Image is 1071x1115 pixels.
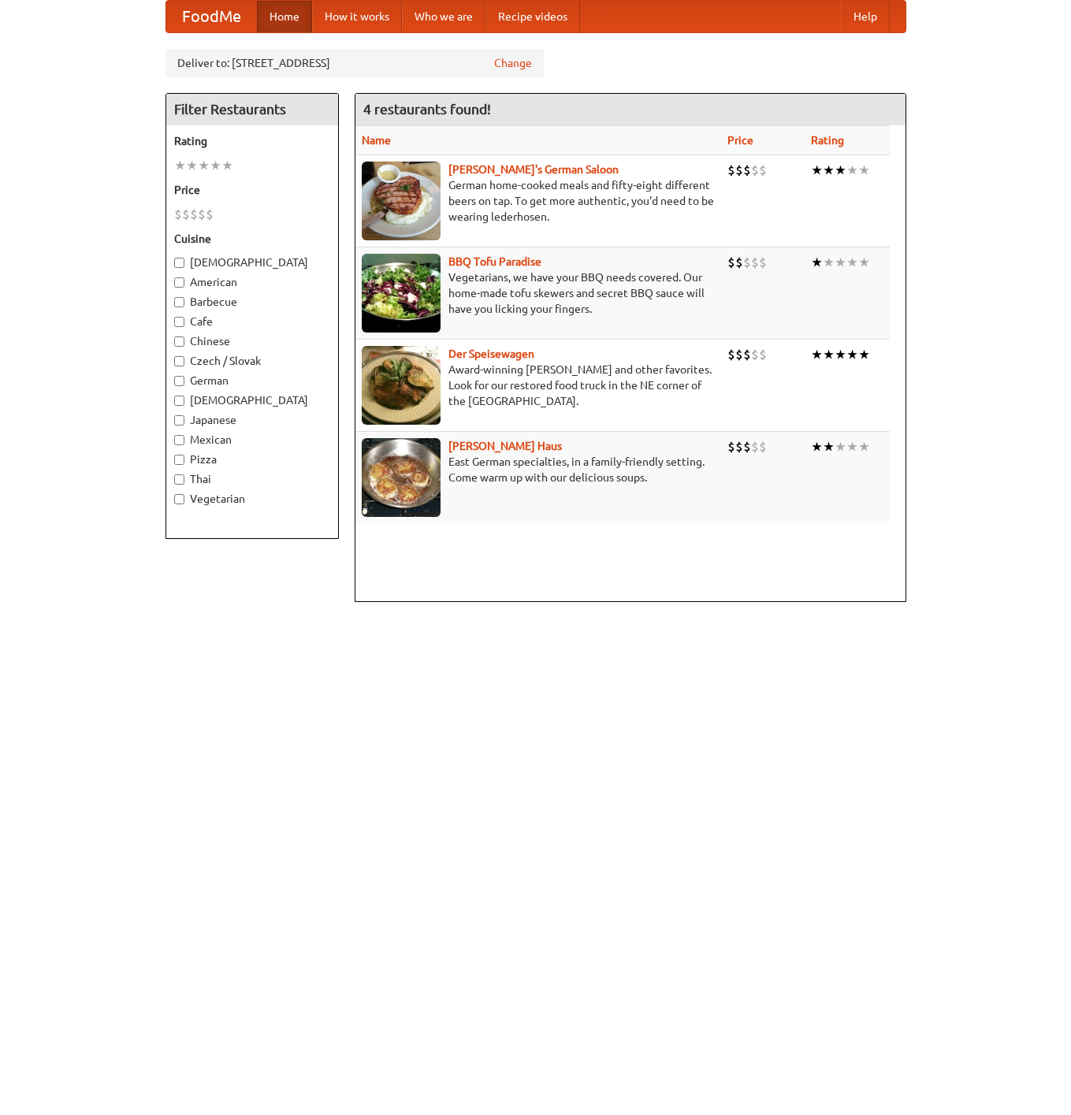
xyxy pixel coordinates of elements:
[735,438,743,455] li: $
[835,346,846,363] li: ★
[362,162,441,240] img: esthers.jpg
[727,254,735,271] li: $
[727,162,735,179] li: $
[174,435,184,445] input: Mexican
[165,49,544,77] div: Deliver to: [STREET_ADDRESS]
[823,254,835,271] li: ★
[166,1,257,32] a: FoodMe
[858,346,870,363] li: ★
[174,297,184,307] input: Barbecue
[811,162,823,179] li: ★
[174,157,186,174] li: ★
[174,258,184,268] input: [DEMOGRAPHIC_DATA]
[174,373,330,388] label: German
[174,336,184,347] input: Chinese
[448,163,619,176] a: [PERSON_NAME]'s German Saloon
[362,269,715,317] p: Vegetarians, we have your BBQ needs covered. Our home-made tofu skewers and secret BBQ sauce will...
[174,396,184,406] input: [DEMOGRAPHIC_DATA]
[823,162,835,179] li: ★
[735,346,743,363] li: $
[174,455,184,465] input: Pizza
[727,438,735,455] li: $
[363,102,491,117] ng-pluralize: 4 restaurants found!
[485,1,580,32] a: Recipe videos
[811,134,844,147] a: Rating
[174,474,184,485] input: Thai
[402,1,485,32] a: Who we are
[174,376,184,386] input: German
[448,348,534,360] a: Der Speisewagen
[174,494,184,504] input: Vegetarian
[174,356,184,366] input: Czech / Slovak
[846,162,858,179] li: ★
[751,254,759,271] li: $
[174,491,330,507] label: Vegetarian
[174,392,330,408] label: [DEMOGRAPHIC_DATA]
[727,134,753,147] a: Price
[751,162,759,179] li: $
[823,438,835,455] li: ★
[448,440,562,452] a: [PERSON_NAME] Haus
[174,471,330,487] label: Thai
[174,353,330,369] label: Czech / Slovak
[751,438,759,455] li: $
[174,415,184,426] input: Japanese
[727,346,735,363] li: $
[221,157,233,174] li: ★
[174,133,330,149] h5: Rating
[174,412,330,428] label: Japanese
[846,438,858,455] li: ★
[823,346,835,363] li: ★
[858,162,870,179] li: ★
[858,254,870,271] li: ★
[174,317,184,327] input: Cafe
[174,255,330,270] label: [DEMOGRAPHIC_DATA]
[448,255,541,268] a: BBQ Tofu Paradise
[362,346,441,425] img: speisewagen.jpg
[174,277,184,288] input: American
[174,206,182,223] li: $
[190,206,198,223] li: $
[362,134,391,147] a: Name
[198,157,210,174] li: ★
[166,94,338,125] h4: Filter Restaurants
[743,346,751,363] li: $
[174,182,330,198] h5: Price
[759,346,767,363] li: $
[257,1,312,32] a: Home
[494,55,532,71] a: Change
[312,1,402,32] a: How it works
[735,254,743,271] li: $
[759,162,767,179] li: $
[811,346,823,363] li: ★
[174,333,330,349] label: Chinese
[362,438,441,517] img: kohlhaus.jpg
[846,254,858,271] li: ★
[743,438,751,455] li: $
[759,254,767,271] li: $
[811,438,823,455] li: ★
[182,206,190,223] li: $
[759,438,767,455] li: $
[362,177,715,225] p: German home-cooked meals and fifty-eight different beers on tap. To get more authentic, you'd nee...
[174,231,330,247] h5: Cuisine
[811,254,823,271] li: ★
[174,294,330,310] label: Barbecue
[362,362,715,409] p: Award-winning [PERSON_NAME] and other favorites. Look for our restored food truck in the NE corne...
[210,157,221,174] li: ★
[174,452,330,467] label: Pizza
[751,346,759,363] li: $
[841,1,890,32] a: Help
[846,346,858,363] li: ★
[198,206,206,223] li: $
[174,432,330,448] label: Mexican
[186,157,198,174] li: ★
[835,438,846,455] li: ★
[743,254,751,271] li: $
[362,254,441,333] img: tofuparadise.jpg
[743,162,751,179] li: $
